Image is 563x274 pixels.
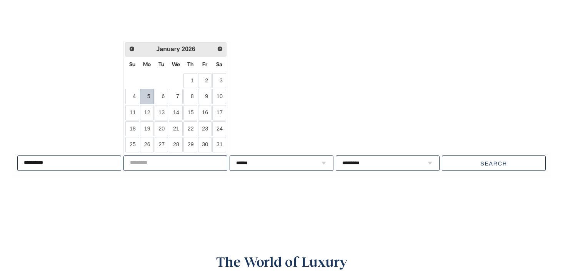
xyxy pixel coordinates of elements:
a: 29 [183,137,197,152]
a: 17 [212,105,226,120]
a: 27 [155,137,168,152]
a: 3 [212,73,226,89]
a: 23 [198,121,212,137]
a: 28 [169,137,183,152]
a: 30 [198,137,212,152]
a: 19 [140,121,154,137]
span: Saturday [216,61,222,68]
span: Friday [202,61,207,68]
a: 24 [212,121,226,137]
a: 4 [125,89,139,104]
a: 10 [212,89,226,104]
span: Live well, travel often. [16,125,185,145]
span: Monday [143,61,151,68]
p: The World of Luxury [139,251,424,272]
a: 18 [125,121,139,137]
a: 15 [183,105,197,120]
a: 25 [125,137,139,152]
a: 6 [155,89,168,104]
a: 13 [155,105,168,120]
a: 2 [198,73,212,89]
a: 22 [183,121,197,137]
a: Prev [126,43,137,55]
span: Thursday [187,61,193,68]
a: 21 [169,121,183,137]
a: 12 [140,105,154,120]
span: 2026 [182,46,195,52]
a: 5 [140,89,154,104]
a: 20 [155,121,168,137]
a: 16 [198,105,212,120]
button: Search [442,155,546,171]
a: 9 [198,89,212,104]
a: 11 [125,105,139,120]
span: Prev [129,46,135,52]
a: 8 [183,89,197,104]
a: 14 [169,105,183,120]
span: Next [217,46,223,52]
span: Sunday [129,61,135,68]
a: 26 [140,137,154,152]
a: 31 [212,137,226,152]
span: Wednesday [172,61,180,68]
a: Next [214,43,225,55]
span: Tuesday [158,61,164,68]
a: 7 [169,89,183,104]
a: 1 [183,73,197,89]
span: January [156,46,180,52]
